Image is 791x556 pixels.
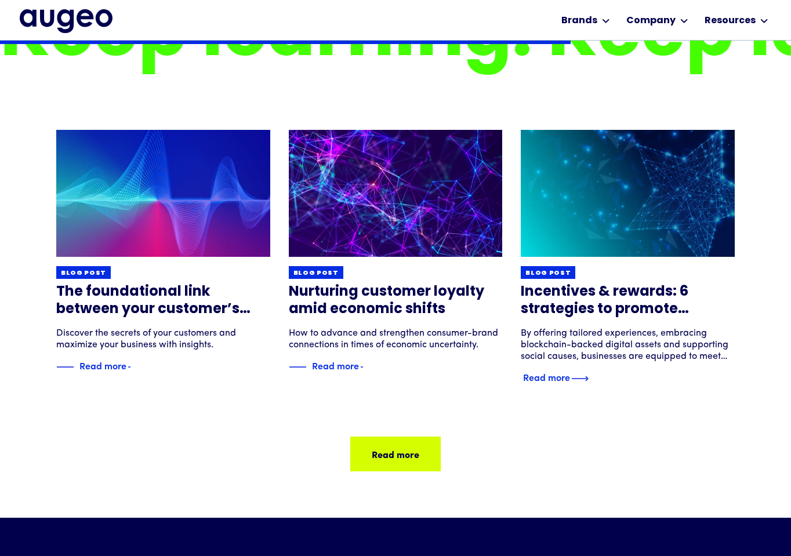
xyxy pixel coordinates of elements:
[61,269,106,278] div: Blog post
[20,9,113,32] img: Augeo's full logo in midnight blue.
[56,284,270,318] h3: The foundational link between your customer’s voice & your bottom line
[56,360,74,374] img: Blue decorative line
[289,328,503,351] div: How to advance and strengthen consumer-brand connections in times of economic uncertainty.
[128,360,145,374] img: Blue text arrow
[705,14,756,28] div: Resources
[79,358,126,372] div: Read more
[521,130,735,386] a: Blog postIncentives & rewards: 6 strategies to promote engagementBy offering tailored experiences...
[626,14,676,28] div: Company
[521,328,735,362] div: By offering tailored experiences, embracing blockchain-backed digital assets and supporting socia...
[523,370,570,384] div: Read more
[289,360,306,374] img: Blue decorative line
[571,372,589,386] img: Blue text arrow
[289,284,503,318] h3: Nurturing customer loyalty amid economic shifts
[56,130,270,374] a: Blog postThe foundational link between your customer’s voice & your bottom lineDiscover the secre...
[289,130,503,374] a: Blog postNurturing customer loyalty amid economic shiftsHow to advance and strengthen consumer-br...
[521,284,735,318] h3: Incentives & rewards: 6 strategies to promote engagement
[561,14,597,28] div: Brands
[20,9,113,32] a: home
[293,269,339,278] div: Blog post
[350,437,441,471] a: Read more
[312,358,359,372] div: Read more
[56,328,270,351] div: Discover the secrets of your customers and maximize your business with insights.
[360,360,378,374] img: Blue text arrow
[525,269,571,278] div: Blog post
